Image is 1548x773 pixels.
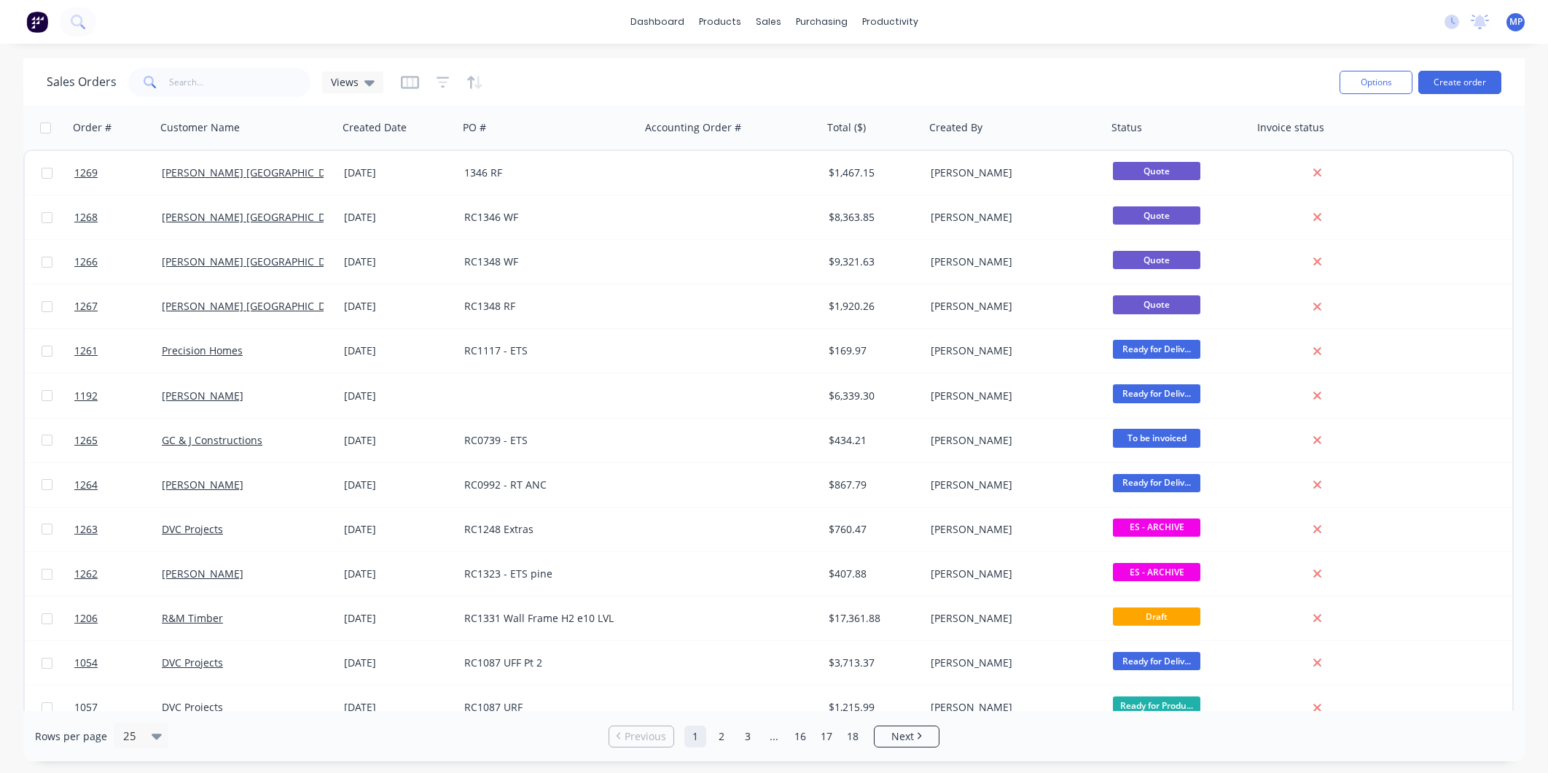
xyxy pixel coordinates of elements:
[931,433,1092,448] div: [PERSON_NAME]
[162,611,223,625] a: R&M Timber
[74,374,162,418] a: 1192
[463,120,486,135] div: PO #
[842,726,864,747] a: Page 18
[931,389,1092,403] div: [PERSON_NAME]
[625,729,666,744] span: Previous
[74,195,162,239] a: 1268
[1113,652,1200,670] span: Ready for Deliv...
[73,120,112,135] div: Order #
[1113,384,1200,403] span: Ready for Deliv...
[464,656,626,670] div: RC1087 UFF Pt 2
[74,508,162,551] a: 1263
[1113,162,1200,180] span: Quote
[162,299,347,313] a: [PERSON_NAME] [GEOGRAPHIC_DATA]
[74,641,162,685] a: 1054
[74,478,98,492] span: 1264
[829,567,915,581] div: $407.88
[26,11,48,33] img: Factory
[1113,206,1200,225] span: Quote
[829,210,915,225] div: $8,363.85
[74,522,98,537] span: 1263
[74,419,162,462] a: 1265
[1113,474,1200,492] span: Ready for Deliv...
[929,120,982,135] div: Created By
[931,700,1092,715] div: [PERSON_NAME]
[829,611,915,626] div: $17,361.88
[74,210,98,225] span: 1268
[464,166,626,180] div: 1346 RF
[74,433,98,448] span: 1265
[464,299,626,314] div: RC1348 RF
[344,210,453,225] div: [DATE]
[829,166,915,180] div: $1,467.15
[829,389,915,403] div: $6,339.30
[931,210,1092,225] div: [PERSON_NAME]
[1113,607,1200,626] span: Draft
[645,120,741,135] div: Accounting Order #
[816,726,837,747] a: Page 17
[464,700,626,715] div: RC1087 URF
[1111,120,1142,135] div: Status
[344,343,453,358] div: [DATE]
[931,343,1092,358] div: [PERSON_NAME]
[331,74,359,90] span: Views
[162,656,223,669] a: DVC Projects
[464,478,626,492] div: RC0992 - RT ANC
[875,729,939,744] a: Next page
[609,729,673,744] a: Previous page
[829,255,915,269] div: $9,321.63
[344,611,453,626] div: [DATE]
[464,210,626,225] div: RC1346 WF
[74,611,98,626] span: 1206
[74,567,98,581] span: 1262
[829,433,915,448] div: $434.21
[464,433,626,448] div: RC0739 - ETS
[464,255,626,269] div: RC1348 WF
[931,567,1092,581] div: [PERSON_NAME]
[931,255,1092,269] div: [PERSON_NAME]
[763,726,785,747] a: Jump forward
[1113,518,1200,537] span: ES - ARCHIVE
[344,700,453,715] div: [DATE]
[47,75,117,89] h1: Sales Orders
[789,726,811,747] a: Page 16
[1509,15,1522,28] span: MP
[789,11,855,33] div: purchasing
[344,522,453,537] div: [DATE]
[344,656,453,670] div: [DATE]
[74,240,162,284] a: 1266
[74,389,98,403] span: 1192
[74,284,162,328] a: 1267
[162,255,347,268] a: [PERSON_NAME] [GEOGRAPHIC_DATA]
[931,611,1092,626] div: [PERSON_NAME]
[737,726,759,747] a: Page 3
[623,11,692,33] a: dashboard
[344,255,453,269] div: [DATE]
[343,120,407,135] div: Created Date
[464,567,626,581] div: RC1323 - ETS pine
[829,299,915,314] div: $1,920.26
[344,567,453,581] div: [DATE]
[829,700,915,715] div: $1,215.99
[74,255,98,269] span: 1266
[827,120,866,135] div: Total ($)
[74,597,162,640] a: 1206
[1113,563,1200,581] span: ES - ARCHIVE
[162,210,347,224] a: [PERSON_NAME] [GEOGRAPHIC_DATA]
[711,726,732,747] a: Page 2
[162,522,223,536] a: DVC Projects
[74,463,162,507] a: 1264
[74,552,162,596] a: 1262
[829,522,915,537] div: $760.47
[74,299,98,314] span: 1267
[931,522,1092,537] div: [PERSON_NAME]
[931,166,1092,180] div: [PERSON_NAME]
[684,726,706,747] a: Page 1 is your current page
[464,611,626,626] div: RC1331 Wall Frame H2 e10 LVL
[344,389,453,403] div: [DATE]
[829,343,915,358] div: $169.97
[74,656,98,670] span: 1054
[464,522,626,537] div: RC1248 Extras
[829,656,915,670] div: $3,713.37
[931,478,1092,492] div: [PERSON_NAME]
